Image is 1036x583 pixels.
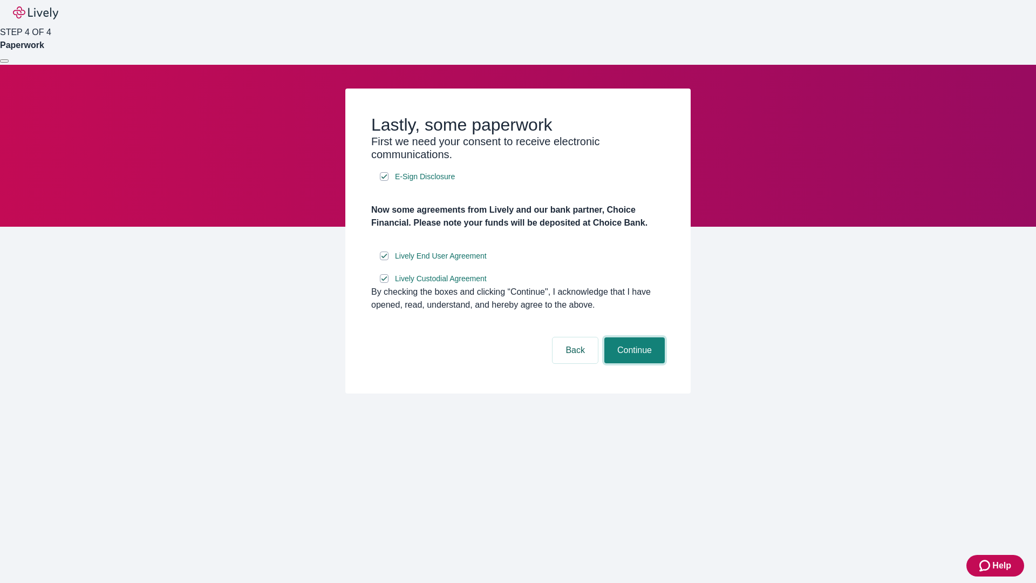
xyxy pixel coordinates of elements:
button: Continue [604,337,665,363]
span: Lively End User Agreement [395,250,487,262]
span: E-Sign Disclosure [395,171,455,182]
svg: Zendesk support icon [979,559,992,572]
button: Back [553,337,598,363]
span: Help [992,559,1011,572]
div: By checking the boxes and clicking “Continue", I acknowledge that I have opened, read, understand... [371,286,665,311]
a: e-sign disclosure document [393,272,489,286]
span: Lively Custodial Agreement [395,273,487,284]
a: e-sign disclosure document [393,170,457,184]
h3: First we need your consent to receive electronic communications. [371,135,665,161]
img: Lively [13,6,58,19]
h2: Lastly, some paperwork [371,114,665,135]
a: e-sign disclosure document [393,249,489,263]
h4: Now some agreements from Lively and our bank partner, Choice Financial. Please note your funds wi... [371,204,665,229]
button: Zendesk support iconHelp [966,555,1024,577]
